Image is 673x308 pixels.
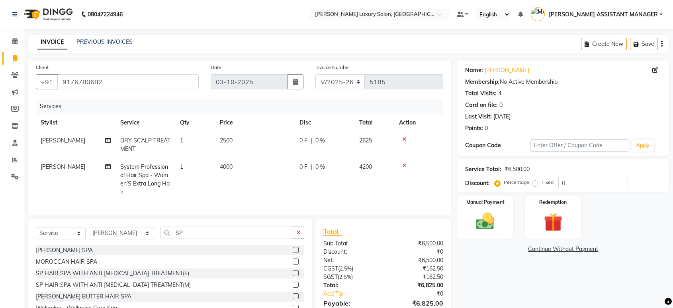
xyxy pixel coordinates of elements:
[459,245,667,253] a: Continue Without Payment
[36,269,189,278] div: SP HAIR SPA WITH ANTI [MEDICAL_DATA] TREATMENT(F)
[311,136,312,145] span: |
[465,179,490,188] div: Discount:
[465,113,492,121] div: Last Visit:
[383,239,450,248] div: ₹6,500.00
[36,64,49,71] label: Client
[120,163,170,195] span: System Professional Hair Spa - Women’S Extra Long Hair
[323,273,338,280] span: SGST
[465,124,483,132] div: Points:
[323,265,338,272] span: CGST
[311,163,312,171] span: |
[485,124,488,132] div: 0
[317,265,383,273] div: ( )
[630,38,658,50] button: Save
[180,137,183,144] span: 1
[383,281,450,290] div: ₹6,825.00
[339,274,351,280] span: 2.5%
[383,256,450,265] div: ₹6,500.00
[36,258,97,266] div: MOROCCAN HAIR SPA
[505,165,530,174] div: ₹6,500.00
[498,89,501,98] div: 4
[499,101,503,109] div: 0
[394,290,449,298] div: ₹0
[315,136,325,145] span: 0 %
[20,3,75,26] img: logo
[530,139,628,152] input: Enter Offer / Coupon Code
[317,281,383,290] div: Total:
[394,114,443,132] th: Action
[315,64,350,71] label: Invoice Number
[383,298,450,308] div: ₹6,825.00
[465,165,501,174] div: Service Total:
[315,163,325,171] span: 0 %
[317,273,383,281] div: ( )
[36,281,191,289] div: SP HAIR SPA WITH ANTI [MEDICAL_DATA] TREATMENT(M)
[383,273,450,281] div: ₹162.50
[36,292,131,301] div: [PERSON_NAME] BUTTER HAIR SPA
[57,74,199,89] input: Search by Name/Mobile/Email/Code
[41,163,85,170] span: [PERSON_NAME]
[465,101,498,109] div: Card on file:
[175,114,215,132] th: Qty
[317,239,383,248] div: Sub Total:
[465,78,661,86] div: No Active Membership
[317,256,383,265] div: Net:
[581,38,627,50] button: Create New
[383,248,450,256] div: ₹0
[359,137,372,144] span: 2625
[317,248,383,256] div: Discount:
[88,3,123,26] b: 08047224946
[180,163,183,170] span: 1
[465,66,483,75] div: Name:
[465,141,530,150] div: Coupon Code
[317,290,394,298] a: Add Tip
[115,114,175,132] th: Service
[160,227,293,239] input: Search or Scan
[539,199,567,206] label: Redemption
[354,114,394,132] th: Total
[549,10,658,19] span: [PERSON_NAME] ASSISTANT MANAGER
[36,114,115,132] th: Stylist
[215,114,295,132] th: Price
[299,163,307,171] span: 0 F
[37,99,449,114] div: Services
[465,89,497,98] div: Total Visits:
[542,179,554,186] label: Fixed
[485,66,529,75] a: [PERSON_NAME]
[299,136,307,145] span: 0 F
[120,137,170,152] span: DRY SCALP TREATMENT
[323,227,342,236] span: Total
[538,211,568,234] img: _gift.svg
[340,265,352,272] span: 2.5%
[466,199,505,206] label: Manual Payment
[211,64,221,71] label: Date
[383,265,450,273] div: ₹162.50
[531,7,545,21] img: MADHAPUR ASSISTANT MANAGER
[220,163,233,170] span: 4000
[465,78,500,86] div: Membership:
[359,163,372,170] span: 4200
[37,35,67,49] a: INVOICE
[317,298,383,308] div: Payable:
[41,137,85,144] span: [PERSON_NAME]
[220,137,233,144] span: 2500
[36,74,58,89] button: +91
[470,211,500,232] img: _cash.svg
[295,114,354,132] th: Disc
[504,179,529,186] label: Percentage
[632,140,654,152] button: Apply
[76,38,133,45] a: PREVIOUS INVOICES
[493,113,511,121] div: [DATE]
[36,246,93,255] div: [PERSON_NAME] SPA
